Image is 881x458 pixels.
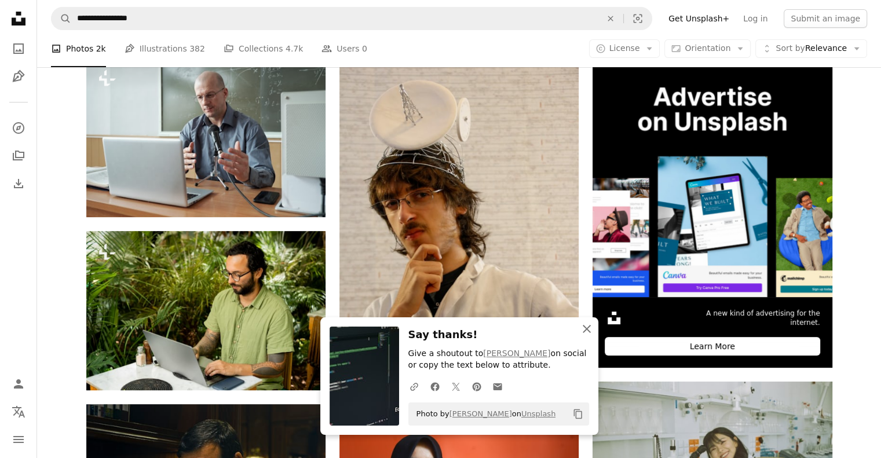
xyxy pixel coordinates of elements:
[52,8,71,30] button: Search Unsplash
[661,9,736,28] a: Get Unsplash+
[86,305,326,316] a: A man sitting at a table using a laptop computer
[685,43,730,53] span: Orientation
[7,116,30,140] a: Explore
[589,39,660,58] button: License
[664,39,751,58] button: Orientation
[598,8,623,30] button: Clear
[408,327,589,343] h3: Say thanks!
[425,375,445,398] a: Share on Facebook
[339,57,579,416] img: a man in a white lab coat with a hat on his head
[7,7,30,32] a: Home — Unsplash
[7,65,30,88] a: Illustrations
[568,404,588,424] button: Copy to clipboard
[7,172,30,195] a: Download History
[86,231,326,390] img: A man sitting at a table using a laptop computer
[7,400,30,423] button: Language
[609,43,640,53] span: License
[189,42,205,55] span: 382
[86,57,326,217] img: Mature teacher in shirt and eyeglasses sitting by desk, looking at laptop display and talking in ...
[776,43,805,53] span: Sort by
[624,8,652,30] button: Visual search
[125,30,205,67] a: Illustrations 382
[688,309,820,328] span: A new kind of advertising for the internet.
[362,42,367,55] span: 0
[466,375,487,398] a: Share on Pinterest
[784,9,867,28] button: Submit an image
[86,131,326,142] a: Mature teacher in shirt and eyeglasses sitting by desk, looking at laptop display and talking in ...
[445,375,466,398] a: Share on Twitter
[593,57,832,368] a: A new kind of advertising for the internet.Learn More
[736,9,774,28] a: Log in
[7,37,30,60] a: Photos
[483,349,550,358] a: [PERSON_NAME]
[487,375,508,398] a: Share over email
[593,57,832,296] img: file-1635990755334-4bfd90f37242image
[755,39,867,58] button: Sort byRelevance
[51,7,652,30] form: Find visuals sitewide
[224,30,303,67] a: Collections 4.7k
[339,232,579,242] a: a man in a white lab coat with a hat on his head
[449,409,512,418] a: [PERSON_NAME]
[411,405,556,423] span: Photo by on
[321,30,367,67] a: Users 0
[776,43,847,54] span: Relevance
[286,42,303,55] span: 4.7k
[7,144,30,167] a: Collections
[605,309,623,327] img: file-1631306537910-2580a29a3cfcimage
[521,409,555,418] a: Unsplash
[7,428,30,451] button: Menu
[408,348,589,371] p: Give a shoutout to on social or copy the text below to attribute.
[605,337,820,356] div: Learn More
[7,372,30,395] a: Log in / Sign up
